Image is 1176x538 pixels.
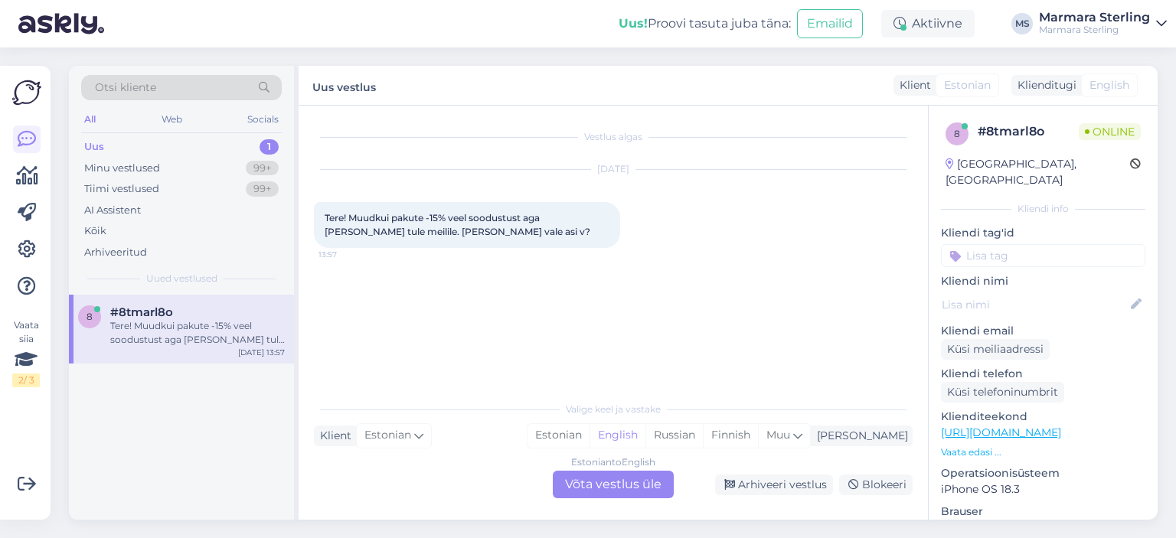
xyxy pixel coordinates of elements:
div: Arhiveeritud [84,245,147,260]
label: Uus vestlus [312,75,376,96]
div: Kõik [84,223,106,239]
input: Lisa nimi [942,296,1128,313]
div: [PERSON_NAME] [811,428,908,444]
div: Minu vestlused [84,161,160,176]
div: Võta vestlus üle [553,471,674,498]
span: Online [1079,123,1141,140]
span: English [1089,77,1129,93]
div: 1 [260,139,279,155]
button: Emailid [797,9,863,38]
span: Uued vestlused [146,272,217,285]
span: Otsi kliente [95,80,156,96]
div: Klient [314,428,351,444]
div: [GEOGRAPHIC_DATA], [GEOGRAPHIC_DATA] [946,156,1130,188]
p: Klienditeekond [941,409,1145,425]
div: Russian [645,424,703,447]
div: Blokeeri [839,474,913,495]
div: 99+ [246,161,279,176]
span: 8 [954,128,960,139]
div: Tiimi vestlused [84,181,159,197]
div: Finnish [703,424,758,447]
p: iPhone OS 18.3 [941,481,1145,497]
div: Estonian to English [571,455,655,469]
a: Marmara SterlingMarmara Sterling [1039,11,1167,36]
div: Kliendi info [941,202,1145,216]
input: Lisa tag [941,244,1145,267]
span: Tere! Muudkui pakute -15% veel soodustust aga [PERSON_NAME] tule meilile. [PERSON_NAME] vale asi v? [325,212,590,237]
div: Socials [244,109,282,129]
div: All [81,109,99,129]
span: 13:57 [318,249,376,260]
div: Uus [84,139,104,155]
div: Küsi meiliaadressi [941,339,1050,360]
div: [DATE] 13:57 [238,347,285,358]
div: Aktiivne [881,10,975,37]
p: Kliendi email [941,323,1145,339]
div: MS [1011,13,1033,34]
div: Klient [893,77,931,93]
img: Askly Logo [12,78,41,107]
div: Proovi tasuta juba täna: [619,15,791,33]
div: Web [158,109,185,129]
div: Vaata siia [12,318,40,387]
div: English [590,424,645,447]
div: AI Assistent [84,203,141,218]
b: Uus! [619,16,648,31]
span: #8tmarl8o [110,305,173,319]
div: Estonian [528,424,590,447]
div: Marmara Sterling [1039,24,1150,36]
div: 99+ [246,181,279,197]
div: [DATE] [314,162,913,176]
div: Klienditugi [1011,77,1076,93]
div: Valige keel ja vastake [314,403,913,416]
span: Estonian [944,77,991,93]
div: # 8tmarl8o [978,122,1079,141]
p: Operatsioonisüsteem [941,465,1145,481]
a: [URL][DOMAIN_NAME] [941,426,1061,439]
div: Arhiveeri vestlus [715,474,833,495]
div: Küsi telefoninumbrit [941,382,1064,403]
span: 8 [87,311,93,322]
span: Muu [766,428,790,442]
p: Kliendi nimi [941,273,1145,289]
div: 2 / 3 [12,373,40,387]
div: Vestlus algas [314,130,913,144]
p: Vaata edasi ... [941,445,1145,459]
div: Tere! Muudkui pakute -15% veel soodustust aga [PERSON_NAME] tule meilile. [PERSON_NAME] vale asi v? [110,319,285,347]
p: Brauser [941,504,1145,520]
p: Kliendi tag'id [941,225,1145,241]
span: Estonian [364,427,411,444]
div: Marmara Sterling [1039,11,1150,24]
p: Kliendi telefon [941,366,1145,382]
